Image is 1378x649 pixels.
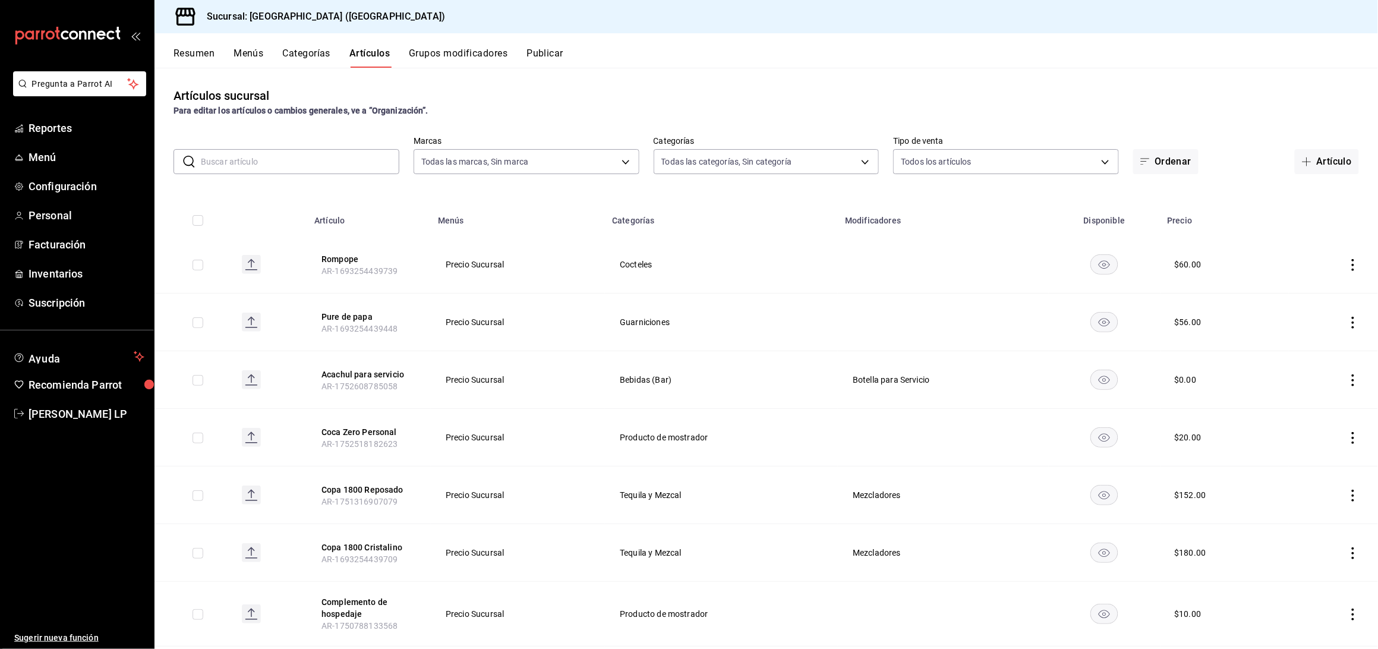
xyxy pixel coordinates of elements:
[620,376,823,384] span: Bebidas (Bar)
[620,433,823,442] span: Producto de mostrador
[409,48,507,68] button: Grupos modificadores
[321,621,398,631] span: AR-1750788133568
[174,87,269,105] div: Artículos sucursal
[321,426,417,438] button: edit-product-location
[605,198,838,236] th: Categorías
[446,433,590,442] span: Precio Sucursal
[1347,490,1359,502] button: actions
[29,178,144,194] span: Configuración
[620,549,823,557] span: Tequila y Mezcal
[661,156,792,168] span: Todas las categorías, Sin categoría
[321,497,398,506] span: AR-1751316907079
[321,484,417,496] button: edit-product-location
[234,48,263,68] button: Menús
[620,318,823,326] span: Guarniciones
[29,349,129,364] span: Ayuda
[321,596,417,620] button: edit-product-location
[1090,604,1118,624] button: availability-product
[29,149,144,165] span: Menú
[131,31,140,40] button: open_drawer_menu
[446,491,590,499] span: Precio Sucursal
[321,253,417,265] button: edit-product-location
[1295,149,1359,174] button: Artículo
[1133,149,1199,174] button: Ordenar
[446,318,590,326] span: Precio Sucursal
[853,491,1033,499] span: Mezcladores
[1090,312,1118,332] button: availability-product
[321,555,398,564] span: AR-1693254439709
[1347,609,1359,620] button: actions
[32,78,128,90] span: Pregunta a Parrot AI
[8,86,146,99] a: Pregunta a Parrot AI
[446,376,590,384] span: Precio Sucursal
[14,632,144,644] span: Sugerir nueva función
[321,311,417,323] button: edit-product-location
[853,549,1033,557] span: Mezcladores
[1175,608,1202,620] div: $ 10.00
[349,48,390,68] button: Artículos
[446,610,590,618] span: Precio Sucursal
[620,491,823,499] span: Tequila y Mezcal
[1090,370,1118,390] button: availability-product
[174,106,428,115] strong: Para editar los artículos o cambios generales, ve a “Organización”.
[893,137,1119,146] label: Tipo de venta
[174,48,215,68] button: Resumen
[321,439,398,449] span: AR-1752518182623
[1347,259,1359,271] button: actions
[321,266,398,276] span: AR-1693254439739
[1090,485,1118,505] button: availability-product
[853,376,1033,384] span: Botella para Servicio
[197,10,445,24] h3: Sucursal: [GEOGRAPHIC_DATA] ([GEOGRAPHIC_DATA])
[201,150,399,174] input: Buscar artículo
[29,266,144,282] span: Inventarios
[1049,198,1161,236] th: Disponible
[1161,198,1289,236] th: Precio
[1090,543,1118,563] button: availability-product
[321,368,417,380] button: edit-product-location
[1347,374,1359,386] button: actions
[421,156,529,168] span: Todas las marcas, Sin marca
[526,48,563,68] button: Publicar
[901,156,972,168] span: Todos los artículos
[29,295,144,311] span: Suscripción
[1175,259,1202,270] div: $ 60.00
[321,541,417,553] button: edit-product-location
[29,207,144,223] span: Personal
[1347,547,1359,559] button: actions
[321,324,398,333] span: AR-1693254439448
[1175,316,1202,328] div: $ 56.00
[1347,432,1359,444] button: actions
[414,137,639,146] label: Marcas
[431,198,605,236] th: Menús
[29,237,144,253] span: Facturación
[1090,427,1118,448] button: availability-product
[1175,431,1202,443] div: $ 20.00
[1090,254,1118,275] button: availability-product
[446,549,590,557] span: Precio Sucursal
[620,610,823,618] span: Producto de mostrador
[446,260,590,269] span: Precio Sucursal
[283,48,331,68] button: Categorías
[29,377,144,393] span: Recomienda Parrot
[307,198,431,236] th: Artículo
[1175,374,1197,386] div: $ 0.00
[838,198,1048,236] th: Modificadores
[654,137,879,146] label: Categorías
[620,260,823,269] span: Cocteles
[1347,317,1359,329] button: actions
[1175,547,1206,559] div: $ 180.00
[29,406,144,422] span: [PERSON_NAME] LP
[13,71,146,96] button: Pregunta a Parrot AI
[321,382,398,391] span: AR-1752608785058
[174,48,1378,68] div: navigation tabs
[29,120,144,136] span: Reportes
[1175,489,1206,501] div: $ 152.00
